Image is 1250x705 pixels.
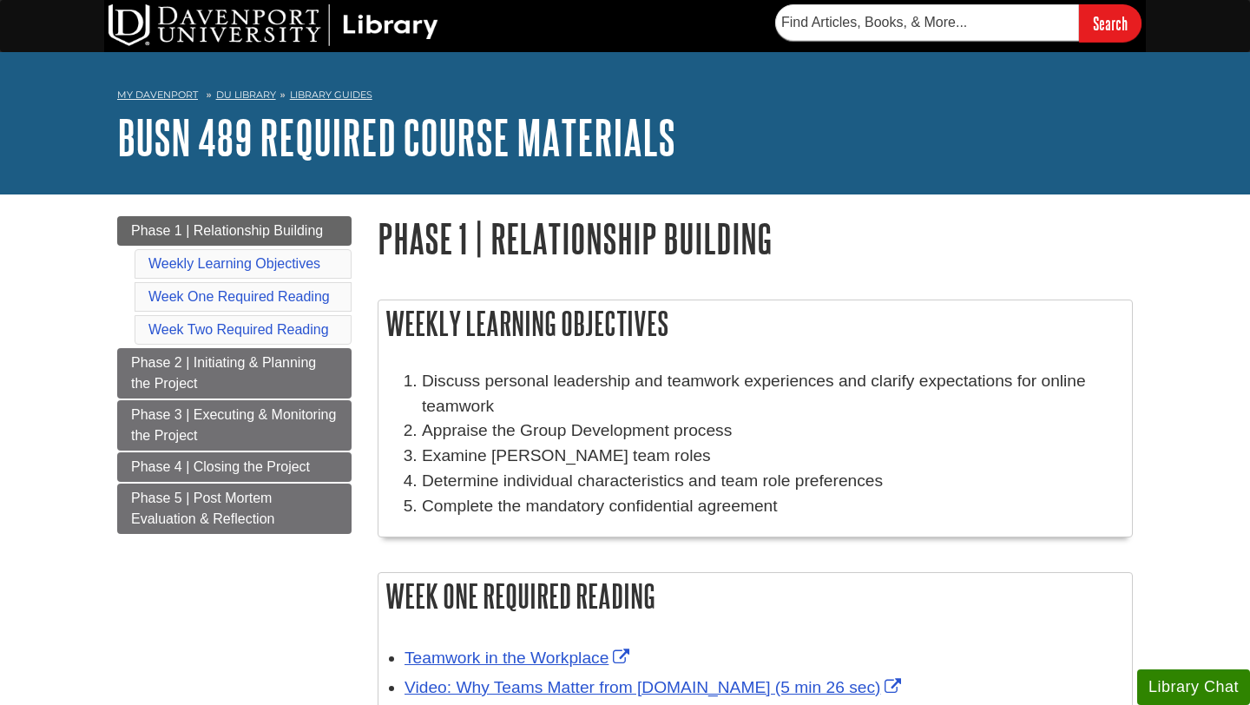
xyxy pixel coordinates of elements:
[422,469,1123,494] li: Determine individual characteristics and team role preferences
[422,494,1123,519] p: Complete the mandatory confidential agreement
[378,573,1132,619] h2: Week One Required Reading
[1079,4,1141,42] input: Search
[117,216,352,534] div: Guide Page Menu
[405,678,905,696] a: Link opens in new window
[109,4,438,46] img: DU Library
[1137,669,1250,705] button: Library Chat
[131,459,310,474] span: Phase 4 | Closing the Project
[775,4,1141,42] form: Searches DU Library's articles, books, and more
[117,216,352,246] a: Phase 1 | Relationship Building
[131,491,274,526] span: Phase 5 | Post Mortem Evaluation & Reflection
[117,83,1133,111] nav: breadcrumb
[131,355,316,391] span: Phase 2 | Initiating & Planning the Project
[422,444,1123,469] li: Examine [PERSON_NAME] team roles
[290,89,372,101] a: Library Guides
[422,369,1123,419] li: Discuss personal leadership and teamwork experiences and clarify expectations for online teamwork
[378,216,1133,260] h1: Phase 1 | Relationship Building
[148,289,330,304] a: Week One Required Reading
[117,348,352,399] a: Phase 2 | Initiating & Planning the Project
[117,88,198,102] a: My Davenport
[422,418,1123,444] li: Appraise the Group Development process
[148,322,329,337] a: Week Two Required Reading
[405,649,634,667] a: Link opens in new window
[131,223,323,238] span: Phase 1 | Relationship Building
[216,89,276,101] a: DU Library
[117,452,352,482] a: Phase 4 | Closing the Project
[131,407,336,443] span: Phase 3 | Executing & Monitoring the Project
[148,256,320,271] a: Weekly Learning Objectives
[775,4,1079,41] input: Find Articles, Books, & More...
[378,300,1132,346] h2: Weekly Learning Objectives
[117,400,352,451] a: Phase 3 | Executing & Monitoring the Project
[117,484,352,534] a: Phase 5 | Post Mortem Evaluation & Reflection
[117,110,675,164] a: BUSN 489 Required Course Materials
